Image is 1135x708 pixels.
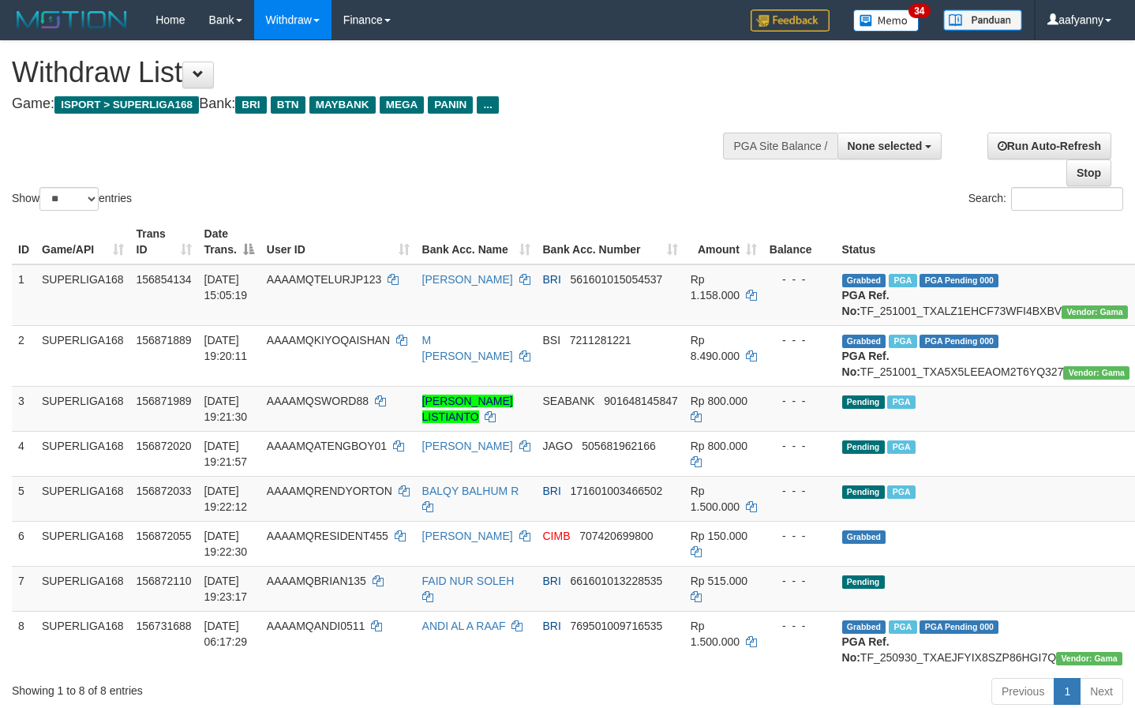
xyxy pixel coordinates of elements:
span: Rp 515.000 [691,575,747,587]
th: Date Trans.: activate to sort column descending [198,219,260,264]
span: Copy 769501009716535 to clipboard [571,620,663,632]
span: Pending [842,440,885,454]
span: MEGA [380,96,425,114]
div: Showing 1 to 8 of 8 entries [12,676,461,699]
span: Copy 7211281221 to clipboard [570,334,631,347]
h4: Game: Bank: [12,96,741,112]
span: [DATE] 19:22:30 [204,530,248,558]
span: [DATE] 19:21:30 [204,395,248,423]
button: None selected [837,133,942,159]
span: BRI [543,273,561,286]
a: FAID NUR SOLEH [422,575,515,587]
td: 1 [12,264,36,326]
span: Grabbed [842,530,886,544]
span: Rp 800.000 [691,440,747,452]
span: [DATE] 15:05:19 [204,273,248,302]
span: 156731688 [137,620,192,632]
span: Copy 661601013228535 to clipboard [571,575,663,587]
td: SUPERLIGA168 [36,566,130,611]
b: PGA Ref. No: [842,635,890,664]
span: ISPORT > SUPERLIGA168 [54,96,199,114]
span: Rp 1.158.000 [691,273,740,302]
th: Bank Acc. Number: activate to sort column ascending [537,219,684,264]
img: panduan.png [943,9,1022,31]
span: PGA Pending [920,274,998,287]
span: Marked by aafsoycanthlai [889,335,916,348]
span: 156854134 [137,273,192,286]
span: AAAAMQRENDYORTON [267,485,392,497]
span: 34 [908,4,930,18]
span: Vendor URL: https://trx31.1velocity.biz [1062,305,1128,319]
label: Show entries [12,187,132,211]
span: Copy 171601003466502 to clipboard [571,485,663,497]
div: - - - [770,393,830,409]
span: Pending [842,395,885,409]
select: Showentries [39,187,99,211]
a: BALQY BALHUM R [422,485,519,497]
input: Search: [1011,187,1123,211]
span: AAAAMQTELURJP123 [267,273,382,286]
label: Search: [968,187,1123,211]
a: 1 [1054,678,1081,705]
td: SUPERLIGA168 [36,386,130,431]
td: 6 [12,521,36,566]
span: Marked by aafsengchandara [889,274,916,287]
span: AAAAMQANDI0511 [267,620,365,632]
td: 2 [12,325,36,386]
span: Rp 800.000 [691,395,747,407]
div: - - - [770,573,830,589]
span: Rp 8.490.000 [691,334,740,362]
span: AAAAMQSWORD88 [267,395,369,407]
span: 156872055 [137,530,192,542]
span: ... [477,96,498,114]
span: AAAAMQKIYOQAISHAN [267,334,390,347]
span: Marked by aafsoycanthlai [887,440,915,454]
span: Copy 505681962166 to clipboard [582,440,655,452]
span: [DATE] 19:20:11 [204,334,248,362]
span: AAAAMQRESIDENT455 [267,530,388,542]
div: - - - [770,332,830,348]
th: ID [12,219,36,264]
span: None selected [848,140,923,152]
span: 156872110 [137,575,192,587]
a: Next [1080,678,1123,705]
th: Game/API: activate to sort column ascending [36,219,130,264]
span: Rp 1.500.000 [691,485,740,513]
span: Copy 707420699800 to clipboard [579,530,653,542]
span: 156871889 [137,334,192,347]
span: [DATE] 19:22:12 [204,485,248,513]
th: Trans ID: activate to sort column ascending [130,219,198,264]
td: SUPERLIGA168 [36,611,130,672]
span: BRI [235,96,266,114]
img: Button%20Memo.svg [853,9,920,32]
div: - - - [770,618,830,634]
span: PANIN [428,96,473,114]
td: 3 [12,386,36,431]
span: BRI [543,620,561,632]
a: [PERSON_NAME] LISTIANTO [422,395,513,423]
b: PGA Ref. No: [842,350,890,378]
img: Feedback.jpg [751,9,830,32]
span: [DATE] 19:23:17 [204,575,248,603]
span: Grabbed [842,335,886,348]
span: Vendor URL: https://trx31.1velocity.biz [1056,652,1122,665]
a: M [PERSON_NAME] [422,334,513,362]
span: MAYBANK [309,96,376,114]
span: Grabbed [842,620,886,634]
th: User ID: activate to sort column ascending [260,219,416,264]
span: AAAAMQBRIAN135 [267,575,366,587]
span: Vendor URL: https://trx31.1velocity.biz [1063,366,1129,380]
div: - - - [770,438,830,454]
div: - - - [770,483,830,499]
span: Rp 1.500.000 [691,620,740,648]
div: PGA Site Balance / [723,133,837,159]
a: [PERSON_NAME] [422,273,513,286]
th: Bank Acc. Name: activate to sort column ascending [416,219,537,264]
span: PGA Pending [920,335,998,348]
th: Amount: activate to sort column ascending [684,219,763,264]
td: SUPERLIGA168 [36,264,130,326]
span: Copy 901648145847 to clipboard [604,395,677,407]
td: SUPERLIGA168 [36,431,130,476]
span: [DATE] 06:17:29 [204,620,248,648]
td: SUPERLIGA168 [36,325,130,386]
